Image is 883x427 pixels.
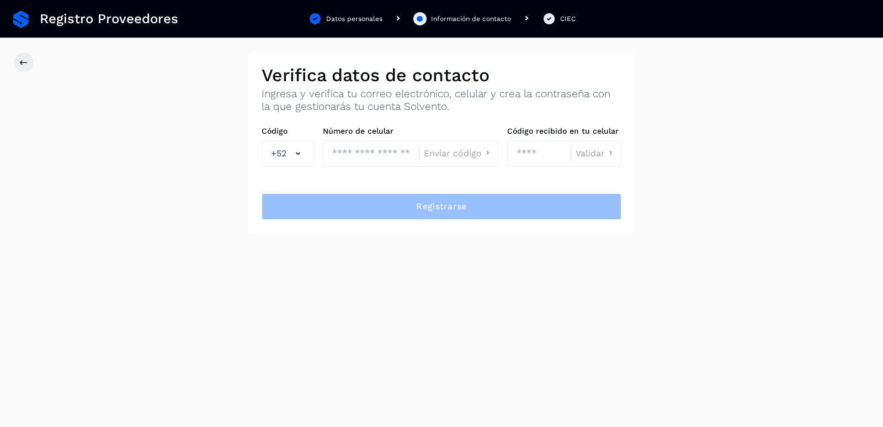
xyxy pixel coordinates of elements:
[323,126,498,136] label: Número de celular
[40,11,178,27] span: Registro Proveedores
[424,147,493,159] button: Enviar código
[424,149,482,158] span: Enviar código
[271,147,286,160] span: +52
[262,65,621,86] h2: Verifica datos de contacto
[576,149,605,158] span: Validar
[262,193,621,220] button: Registrarse
[560,14,576,24] div: CIEC
[262,88,621,113] p: Ingresa y verifica tu correo electrónico, celular y crea la contraseña con la que gestionarás tu ...
[576,147,616,159] button: Validar
[507,126,621,136] label: Código recibido en tu celular
[326,14,382,24] div: Datos personales
[416,201,466,213] span: Registrarse
[262,126,314,136] label: Código
[431,14,511,24] div: Información de contacto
